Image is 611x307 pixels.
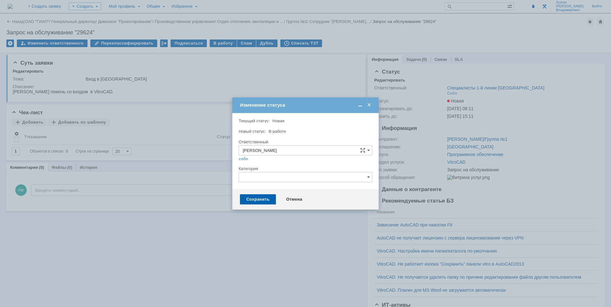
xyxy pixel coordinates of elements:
[239,167,371,171] div: Категория
[366,102,372,108] span: Закрыть
[272,118,284,123] span: Новая
[239,140,371,144] div: Ответственный
[239,129,266,134] label: Новый статус:
[357,102,363,108] span: Свернуть (Ctrl + M)
[239,156,248,161] a: себе
[240,102,372,108] div: Изменение статуса
[239,118,270,123] label: Текущий статус:
[269,129,286,134] span: В работе
[360,148,365,153] span: Сложная форма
